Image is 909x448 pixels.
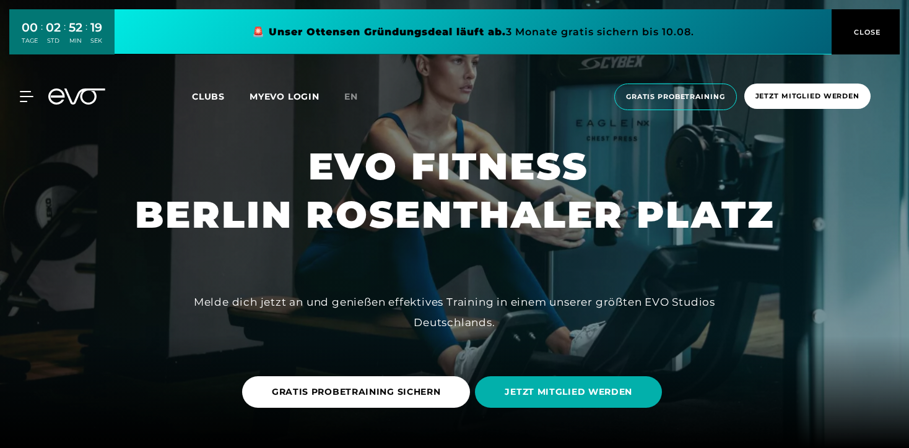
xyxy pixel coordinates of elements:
[851,27,881,38] span: CLOSE
[176,292,733,332] div: Melde dich jetzt an und genießen effektives Training in einem unserer größten EVO Studios Deutsch...
[832,9,900,54] button: CLOSE
[741,84,874,110] a: Jetzt Mitglied werden
[69,37,82,45] div: MIN
[41,20,43,53] div: :
[22,37,38,45] div: TAGE
[250,91,320,102] a: MYEVO LOGIN
[46,19,61,37] div: 02
[272,386,441,398] span: GRATIS PROBETRAINING SICHERN
[192,90,250,102] a: Clubs
[85,20,87,53] div: :
[64,20,66,53] div: :
[46,37,61,45] div: STD
[22,19,38,37] div: 00
[626,92,725,102] span: Gratis Probetraining
[69,19,82,37] div: 52
[242,367,476,417] a: GRATIS PROBETRAINING SICHERN
[344,90,373,104] a: en
[611,84,741,110] a: Gratis Probetraining
[755,91,859,101] span: Jetzt Mitglied werden
[90,19,102,37] div: 19
[192,91,225,102] span: Clubs
[505,386,632,398] span: JETZT MITGLIED WERDEN
[475,367,667,417] a: JETZT MITGLIED WERDEN
[90,37,102,45] div: SEK
[135,142,775,239] h1: EVO FITNESS BERLIN ROSENTHALER PLATZ
[344,91,358,102] span: en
